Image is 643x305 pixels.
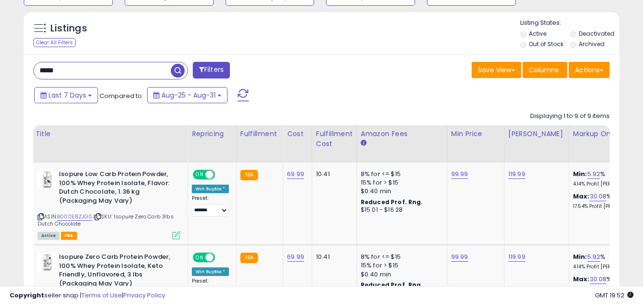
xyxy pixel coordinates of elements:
a: Privacy Policy [123,291,165,300]
button: Columns [523,62,567,78]
span: OFF [214,254,229,262]
div: Clear All Filters [33,38,76,47]
b: Max: [573,192,590,201]
a: 69.99 [287,169,304,179]
div: 8% for <= $15 [361,253,440,261]
div: Amazon Fees [361,129,443,139]
a: 119.99 [508,252,525,262]
div: Fulfillment [240,129,279,139]
b: Isopure Low Carb Protein Powder, 100% Whey Protein Isolate, Flavor: Dutch Chocolate, 1.36 kg (Pac... [59,170,175,207]
a: 5.92 [587,252,601,262]
p: Listing States: [520,19,619,28]
button: Save View [472,62,521,78]
a: 30.08 [590,192,607,201]
span: ON [194,254,206,262]
div: 15% for > $15 [361,178,440,187]
div: Cost [287,129,308,139]
span: | SKU: Isopure Zero Carb 3lbs Dutch Chocolate [38,213,174,227]
a: Terms of Use [81,291,122,300]
label: Archived [579,40,604,48]
b: Min: [573,169,587,178]
span: Columns [529,65,559,75]
img: 31-XIPRC7xL._SL40_.jpg [38,170,57,189]
button: Aug-25 - Aug-31 [147,87,228,103]
b: Isopure Zero Carb Protein Powder, 100% Whey Protein Isolate, Keto Friendly, Unflavored, 3 lbs (Pa... [59,253,175,290]
small: FBA [240,170,258,180]
b: Max: [573,275,590,284]
a: B000E8ZJGS [57,213,92,221]
div: Repricing [192,129,232,139]
span: ON [194,171,206,179]
div: Win BuyBox * [192,185,229,193]
button: Last 7 Days [34,87,98,103]
strong: Copyright [10,291,44,300]
img: 31YNLOJKcuL._SL40_.jpg [38,253,57,272]
span: Aug-25 - Aug-31 [161,90,216,100]
div: 15% for > $15 [361,261,440,270]
span: Last 7 Days [49,90,86,100]
span: Compared to: [99,91,143,100]
label: Active [529,30,546,38]
span: 2025-09-8 19:52 GMT [595,291,633,300]
div: ASIN: [38,170,180,238]
div: Displaying 1 to 9 of 9 items [530,112,610,121]
label: Deactivated [579,30,614,38]
span: All listings currently available for purchase on Amazon [38,232,59,240]
div: 10.41 [316,253,349,261]
a: 5.92 [587,169,601,179]
small: Amazon Fees. [361,139,366,148]
button: Filters [193,62,230,79]
div: Fulfillment Cost [316,129,353,149]
a: 30.08 [590,275,607,284]
b: Min: [573,252,587,261]
a: 99.99 [451,169,468,179]
label: Out of Stock [529,40,564,48]
div: seller snap | | [10,291,165,300]
div: Win BuyBox * [192,267,229,276]
small: FBA [240,253,258,263]
a: 119.99 [508,169,525,179]
div: [PERSON_NAME] [508,129,565,139]
span: OFF [214,171,229,179]
div: Preset: [192,195,229,216]
div: Min Price [451,129,500,139]
div: 10.41 [316,170,349,178]
h5: Listings [50,22,87,35]
div: $0.40 min [361,187,440,196]
div: $0.40 min [361,270,440,279]
a: 99.99 [451,252,468,262]
b: Reduced Prof. Rng. [361,198,423,206]
span: FBA [61,232,77,240]
a: 69.99 [287,252,304,262]
div: $15.01 - $16.28 [361,206,440,214]
div: Title [35,129,184,139]
button: Actions [569,62,610,78]
div: 8% for <= $15 [361,170,440,178]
